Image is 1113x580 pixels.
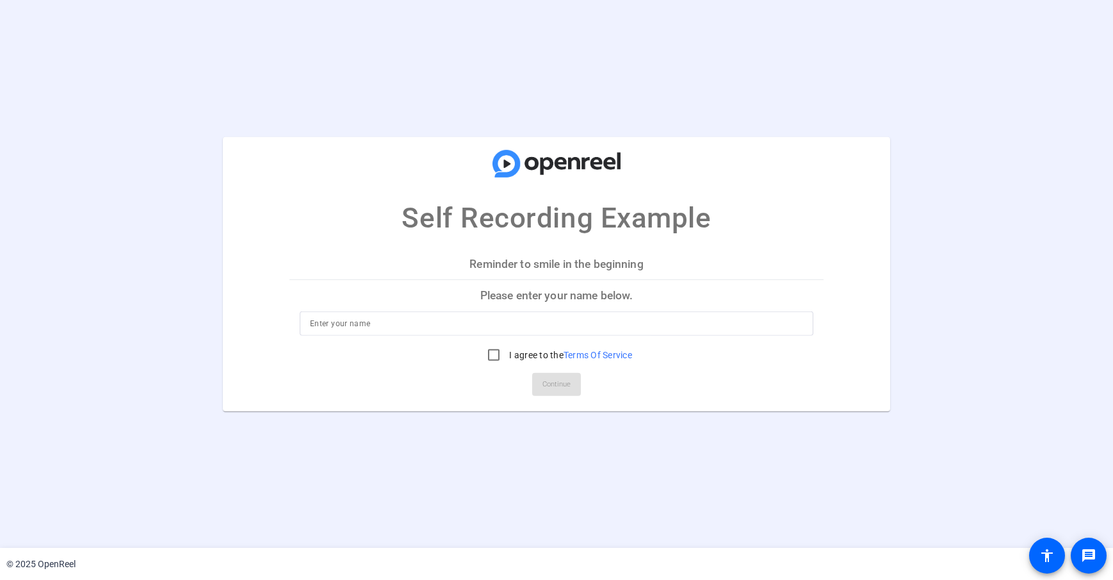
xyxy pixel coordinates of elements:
p: Reminder to smile in the beginning [289,249,824,279]
img: company-logo [492,149,621,178]
p: Please enter your name below. [289,280,824,311]
a: Terms Of Service [564,350,632,360]
input: Enter your name [310,316,803,331]
p: Self Recording Example [402,197,711,239]
mat-icon: message [1081,548,1096,563]
mat-icon: accessibility [1039,548,1055,563]
div: © 2025 OpenReel [6,558,76,571]
label: I agree to the [507,349,632,361]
